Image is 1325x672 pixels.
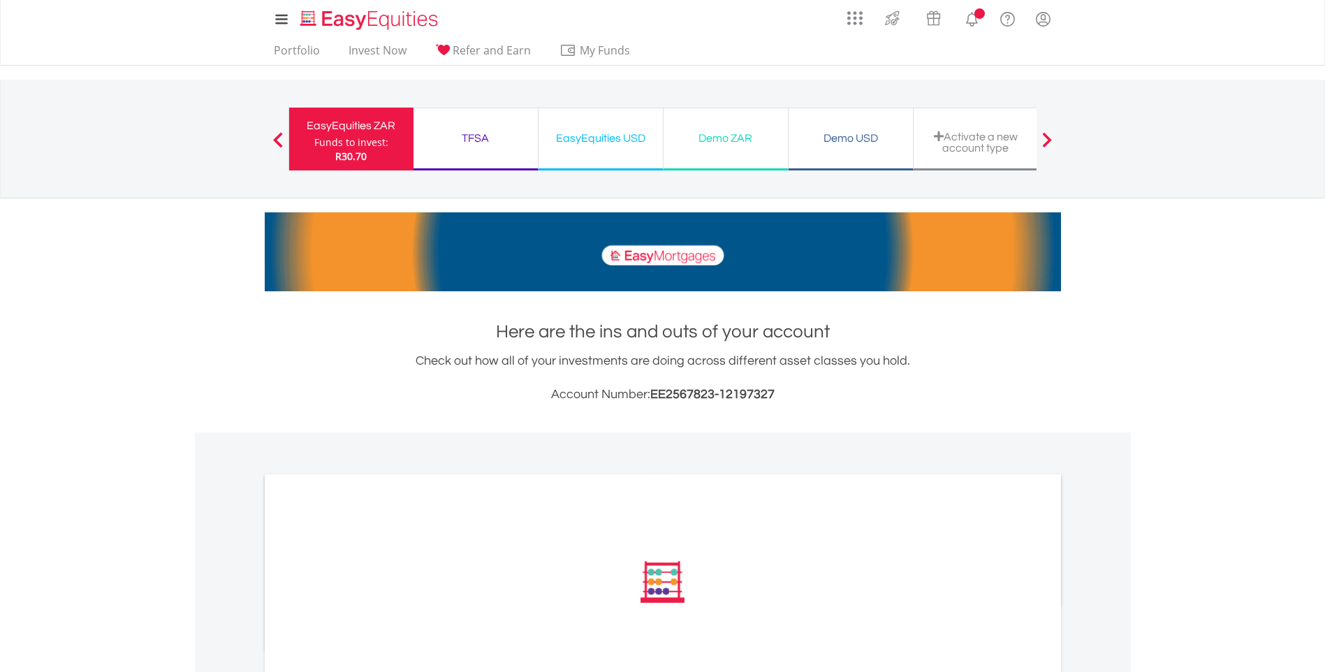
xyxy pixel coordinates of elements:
a: My Profile [1025,3,1061,34]
a: Invest Now [343,43,412,65]
a: Refer and Earn [430,43,536,65]
div: TFSA [422,129,529,148]
a: Portfolio [268,43,325,65]
img: thrive-v2.svg [881,7,904,29]
div: Activate a new account type [922,131,1030,154]
a: FAQ's and Support [990,3,1025,31]
div: Funds to invest: [314,136,388,149]
img: grid-menu-icon.svg [847,10,863,26]
img: EasyEquities_Logo.png [298,8,444,31]
a: Vouchers [913,3,954,29]
a: AppsGrid [838,3,872,26]
div: EasyEquities USD [547,129,654,148]
span: EE2567823-12197327 [650,388,775,401]
div: Demo ZAR [672,129,779,148]
span: Refer and Earn [453,43,531,58]
h3: Account Number: [265,385,1061,404]
img: vouchers-v2.svg [922,7,945,29]
div: Demo USD [797,129,905,148]
h1: Here are the ins and outs of your account [265,319,1061,344]
img: EasyMortage Promotion Banner [265,212,1061,291]
a: Home page [295,3,444,31]
div: Check out how all of your investments are doing across different asset classes you hold. [265,351,1061,404]
span: R30.70 [335,149,367,163]
div: EasyEquities ZAR [298,116,405,136]
a: Notifications [954,3,990,31]
span: My Funds [559,41,651,59]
